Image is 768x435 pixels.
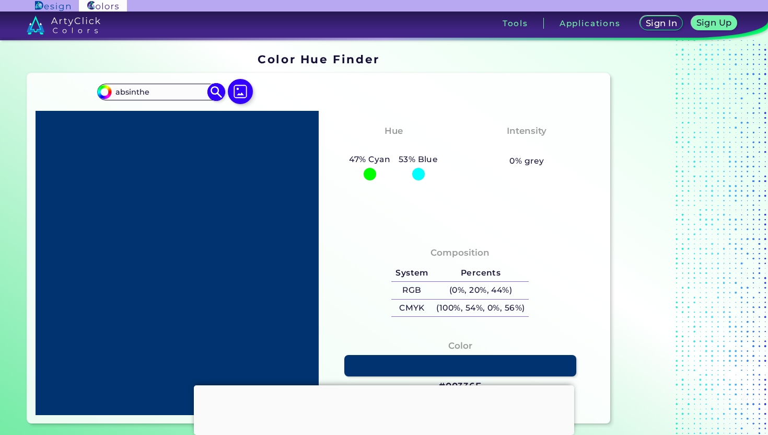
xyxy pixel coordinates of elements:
img: icon search [207,83,225,101]
h3: Tools [503,19,528,27]
h5: Sign In [647,19,676,27]
h4: Hue [385,123,403,139]
h4: Composition [430,245,490,260]
h5: Sign Up [698,19,730,27]
iframe: Advertisement [194,385,574,432]
iframe: Advertisement [614,49,745,428]
h3: Cyan-Blue [364,140,423,153]
h4: Color [448,338,472,353]
h5: RGB [391,282,432,299]
h4: Intensity [507,123,546,139]
h5: 53% Blue [394,153,442,166]
img: icon picture [228,79,253,104]
h1: Color Hue Finder [258,51,379,67]
h3: Applications [560,19,621,27]
input: type color.. [112,85,209,99]
img: logo_artyclick_colors_white.svg [27,16,100,35]
a: Sign Up [693,17,735,30]
h5: (100%, 54%, 0%, 56%) [433,300,529,317]
img: ArtyClick Design logo [35,1,70,11]
a: Sign In [642,17,681,30]
h5: 47% Cyan [345,153,394,166]
h3: Vibrant [504,140,550,153]
h5: System [391,265,432,282]
h5: CMYK [391,300,432,317]
h3: #00336F [439,380,482,393]
h5: 0% grey [509,154,544,168]
h5: Percents [433,265,529,282]
h5: (0%, 20%, 44%) [433,282,529,299]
